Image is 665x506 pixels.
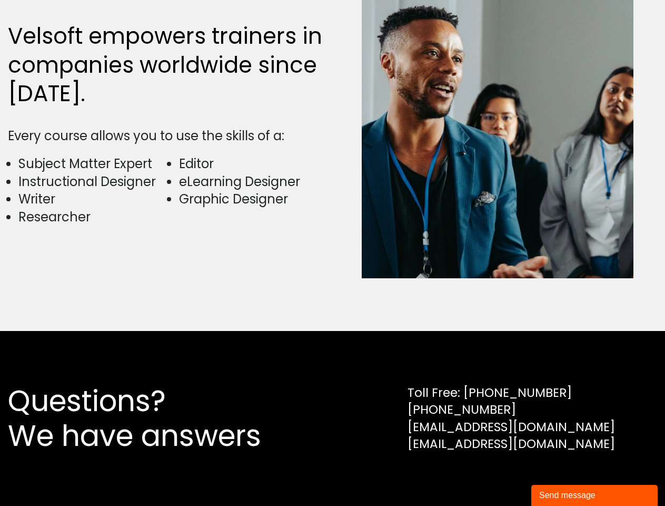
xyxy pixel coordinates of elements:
[18,190,166,208] li: Writer
[8,22,327,109] h2: Velsoft empowers trainers in companies worldwide since [DATE].
[179,173,327,191] li: eLearning Designer
[18,155,166,173] li: Subject Matter Expert
[18,173,166,191] li: Instructional Designer
[531,483,660,506] iframe: chat widget
[408,384,615,452] div: Toll Free: [PHONE_NUMBER] [PHONE_NUMBER] [EMAIL_ADDRESS][DOMAIN_NAME] [EMAIL_ADDRESS][DOMAIN_NAME]
[179,155,327,173] li: Editor
[179,190,327,208] li: Graphic Designer
[18,208,166,226] li: Researcher
[8,384,299,453] h2: Questions? We have answers
[8,127,327,145] div: Every course allows you to use the skills of a:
